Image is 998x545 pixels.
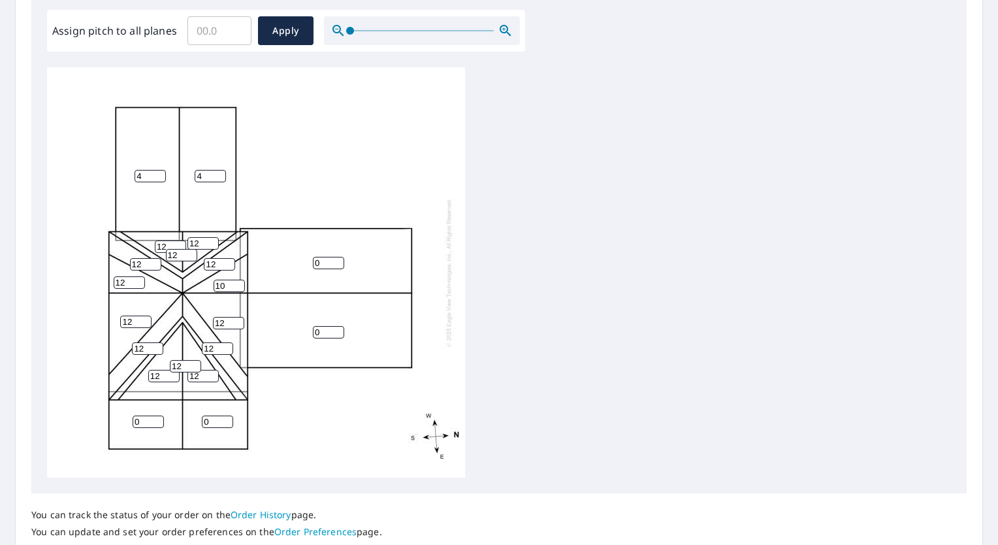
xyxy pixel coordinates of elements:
[268,23,303,39] span: Apply
[31,526,382,538] p: You can update and set your order preferences on the page.
[31,509,382,521] p: You can track the status of your order on the page.
[187,12,251,49] input: 00.0
[258,16,314,45] button: Apply
[52,23,177,39] label: Assign pitch to all planes
[274,525,357,538] a: Order Preferences
[231,508,291,521] a: Order History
